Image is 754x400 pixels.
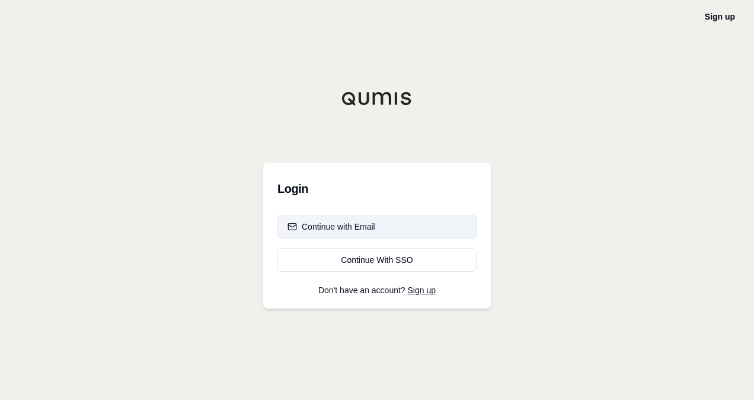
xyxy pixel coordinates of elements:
[341,91,413,106] img: Qumis
[705,12,735,21] a: Sign up
[408,285,436,295] a: Sign up
[287,221,375,233] div: Continue with Email
[287,254,467,266] div: Continue With SSO
[277,215,477,239] button: Continue with Email
[277,286,477,294] p: Don't have an account?
[277,248,477,272] a: Continue With SSO
[277,177,477,201] h3: Login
